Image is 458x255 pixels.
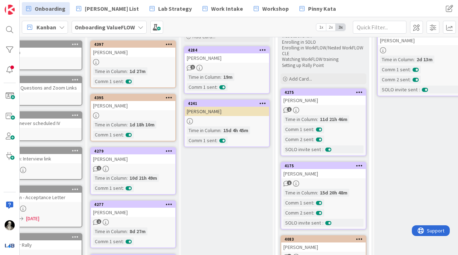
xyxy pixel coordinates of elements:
div: 4395 [94,95,175,100]
div: 1d 27m [128,67,147,75]
div: Time in Column [93,174,127,182]
div: 2d 13m [415,56,434,63]
div: 4397 [91,41,175,48]
div: [PERSON_NAME] [281,96,366,105]
div: Comm 1 sent [93,77,123,85]
div: SOLO invite sent [380,86,419,93]
div: 4277[PERSON_NAME] [91,201,175,217]
img: WS [5,220,15,230]
div: 19m [221,73,234,81]
a: Onboarding [22,2,70,15]
div: SOLO invite sent [283,219,322,227]
span: [DATE] [26,215,39,222]
div: Comm 1 sent [380,66,410,73]
div: 4395 [91,95,175,101]
div: 4275 [284,90,366,95]
div: 10d 21h 49m [128,174,159,182]
span: : [414,56,415,63]
div: 4394 [0,42,82,47]
div: Time in Column [93,227,127,235]
div: 4284 [185,47,269,53]
div: [PERSON_NAME] [91,101,175,110]
a: 4277[PERSON_NAME]Time in Column:8d 27mComm 1 sent: [90,201,176,248]
div: 4277 [91,201,175,208]
div: Comm 2 sent [380,76,410,83]
div: 4277 [94,202,175,207]
div: 3647 [0,77,82,82]
span: Onboarding [35,4,65,13]
div: [PERSON_NAME] [91,208,175,217]
div: SOLO invite sent [283,145,322,153]
a: Pinny Kata [295,2,340,15]
div: [PERSON_NAME] [91,154,175,164]
div: Time in Column [283,115,317,123]
div: 4279 [94,149,175,154]
div: Time in Column [380,56,414,63]
span: : [317,189,318,197]
span: 1 [97,219,101,224]
span: : [123,184,124,192]
div: 15d 20h 48m [318,189,349,197]
span: : [127,67,128,75]
span: : [419,86,420,93]
div: 4241[PERSON_NAME] [185,100,269,116]
div: Time in Column [93,121,127,129]
div: 4397[PERSON_NAME] [91,41,175,57]
span: : [313,125,314,133]
div: 4241 [185,100,269,107]
span: Add Card... [289,76,312,82]
span: : [313,209,314,217]
div: 4284 [188,48,269,53]
span: : [127,227,128,235]
div: 4083 [281,236,366,242]
a: 4395[PERSON_NAME]Time in Column:1d 18h 10mComm 1 sent: [90,94,176,141]
span: Kanban [36,23,56,32]
div: 1900 [0,187,82,192]
a: 4279[PERSON_NAME]Time in Column:10d 21h 49mComm 1 sent: [90,147,176,195]
div: 4397 [94,42,175,47]
div: 11d 21h 46m [318,115,349,123]
div: Time in Column [187,73,220,81]
span: : [220,73,221,81]
div: [PERSON_NAME] [281,242,366,252]
div: 1d 18h 10m [128,121,156,129]
div: Comm 1 sent [93,237,123,245]
div: 4284[PERSON_NAME] [185,47,269,63]
span: : [313,135,314,143]
span: : [410,66,411,73]
span: : [220,126,221,134]
p: Setting up Rally Point [282,63,365,68]
div: 4083 [284,237,366,242]
div: 4279 [91,148,175,154]
a: Work Intake [198,2,247,15]
div: 4241 [188,101,269,106]
span: : [127,174,128,182]
p: Watching WorkFLOW training [282,57,365,62]
div: 4083[PERSON_NAME] [281,236,366,252]
span: : [317,115,318,123]
span: : [216,83,218,91]
a: 4241[PERSON_NAME]Time in Column:15d 4h 45mComm 1 sent: [184,100,270,147]
div: 8d 27m [128,227,147,235]
div: [PERSON_NAME] [281,169,366,178]
span: 1x [316,24,326,31]
span: : [123,77,124,85]
span: : [410,76,411,83]
span: Lab Strategy [158,4,192,13]
a: Workshop [249,2,293,15]
div: Comm 1 sent [93,131,123,139]
a: 4284[PERSON_NAME]Time in Column:19mComm 1 sent: [184,46,270,94]
p: Enrolling in WorkFLOW/Nested WorkFLOW CLE [282,45,365,57]
a: [PERSON_NAME] List [72,2,143,15]
div: 4275 [281,89,366,96]
div: Comm 1 sent [187,136,216,144]
span: [PERSON_NAME] List [85,4,139,13]
div: [PERSON_NAME] [185,107,269,116]
div: Comm 1 sent [283,125,313,133]
div: Time in Column [187,126,220,134]
img: avatar [5,240,15,250]
a: Lab Strategy [145,2,196,15]
span: : [216,136,218,144]
a: 4175[PERSON_NAME]Time in Column:15d 20h 48mComm 1 sent:Comm 2 sent:SOLO invite sent: [281,162,366,230]
div: 4279[PERSON_NAME] [91,148,175,164]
